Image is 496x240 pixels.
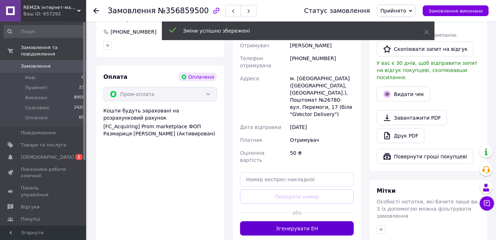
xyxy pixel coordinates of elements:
[289,39,355,52] div: [PERSON_NAME]
[240,137,263,143] span: Платник
[377,149,473,164] button: Повернути гроші покупцеві
[183,27,406,34] div: Зміни успішно збережені
[377,60,478,80] span: У вас є 30 днів, щоб відправити запит на відгук покупцеві, скопіювавши посилання.
[240,124,281,130] span: Дата відправки
[21,63,51,69] span: Замовлення
[110,28,157,35] div: [PHONE_NUMBER]
[21,44,86,57] span: Замовлення та повідомлення
[429,8,483,14] span: Замовлення виконано
[289,134,355,147] div: Отримувач
[4,25,85,38] input: Пошук
[25,75,36,81] span: Нові
[21,142,66,148] span: Товари та послуги
[158,6,209,15] span: №356859500
[377,199,479,219] span: Особисті нотатки, які бачите лише ви. З їх допомогою можна фільтрувати замовлення
[377,187,396,194] span: Мітки
[480,196,494,211] button: Чат з покупцем
[304,7,370,14] div: Статус замовлення
[377,128,425,143] a: Друк PDF
[25,105,50,111] span: Скасовані
[79,85,84,91] span: 23
[240,150,265,163] span: Оціночна вартість
[81,75,84,81] span: 0
[289,72,355,121] div: м. [GEOGRAPHIC_DATA] ([GEOGRAPHIC_DATA], [GEOGRAPHIC_DATA].), Поштомат №26780: вул. Перемоги, 17 ...
[377,87,430,102] button: Видати чек
[240,76,259,81] span: Адреса
[74,95,84,101] span: 8955
[21,154,74,160] span: [DEMOGRAPHIC_DATA]
[240,56,271,68] span: Телефон отримувача
[79,115,84,121] span: 69
[21,166,66,179] span: Показники роботи компанії
[377,110,447,125] a: Завантажити PDF
[103,123,217,137] div: [FC_Acquiring] Prom marketplace ФОП Размариця [PERSON_NAME] (Активирован)
[289,52,355,72] div: [PHONE_NUMBER]
[25,115,48,121] span: Оплачені
[93,7,99,14] div: Повернутися назад
[240,172,354,187] input: Номер експрес-накладної
[21,130,56,136] span: Повідомлення
[108,6,156,15] span: Замовлення
[21,204,39,210] span: Відгуки
[74,105,84,111] span: 2420
[423,5,489,16] button: Замовлення виконано
[23,4,77,11] span: REMZA інтернет-магазин запчастин для побутової техніки
[291,209,303,216] span: або
[240,43,269,48] span: Отримувач
[25,95,47,101] span: Виконані
[240,221,354,236] button: Згенерувати ЕН
[178,73,217,81] div: Оплачено
[377,42,474,57] button: Скопіювати запит на відгук
[75,154,83,160] span: 1
[21,216,40,222] span: Покупці
[380,8,406,14] span: Прийнято
[23,11,86,17] div: Ваш ID: 657292
[25,85,47,91] span: Прийняті
[103,73,127,80] span: Оплата
[21,185,66,198] span: Панель управління
[103,107,217,137] div: Кошти будуть зараховані на розрахунковий рахунок
[289,121,355,134] div: [DATE]
[289,147,355,167] div: 50 ₴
